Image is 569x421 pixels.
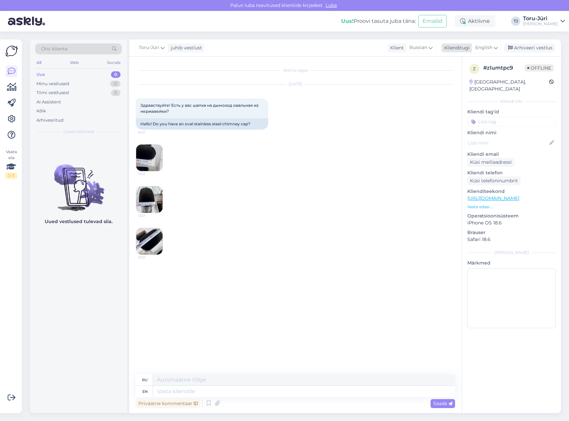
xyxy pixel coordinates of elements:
[142,386,148,397] div: en
[36,108,46,114] div: Kõik
[136,67,455,73] div: Vestlus algas
[136,81,455,87] div: [DATE]
[523,16,565,27] a: Toru-Jüri[PERSON_NAME]
[467,151,556,158] p: Kliendi email
[467,229,556,236] p: Brauser
[455,15,495,27] div: Aktiivne
[469,79,549,92] div: [GEOGRAPHIC_DATA], [GEOGRAPHIC_DATA]
[483,64,525,72] div: # zlumtpc9
[341,17,416,25] div: Proovi tasuta juba täna:
[110,81,121,87] div: 12
[138,255,163,260] span: 13:21
[467,236,556,243] p: Safari 18.6
[467,169,556,176] p: Kliendi telefon
[523,21,558,27] div: [PERSON_NAME]
[467,204,556,210] p: Vaata edasi ...
[467,98,556,104] div: Kliendi info
[138,213,163,218] span: 13:21
[36,81,69,87] div: Minu vestlused
[467,260,556,267] p: Märkmed
[468,139,548,147] input: Lisa nimi
[35,58,43,67] div: All
[139,44,159,51] span: Toru-Jüri
[418,15,447,28] button: Emailid
[467,129,556,136] p: Kliendi nimi
[324,2,339,8] span: Luba
[5,45,18,57] img: Askly Logo
[467,212,556,219] p: Operatsioonisüsteem
[467,195,519,201] a: [URL][DOMAIN_NAME]
[467,158,514,167] div: Küsi meiliaadressi
[36,71,45,78] div: Uus
[168,44,202,51] div: juhib vestlust
[467,188,556,195] p: Klienditeekond
[30,152,127,212] img: No chats
[388,44,404,51] div: Klient
[111,90,121,96] div: 0
[106,58,122,67] div: Socials
[69,58,80,67] div: Web
[136,228,163,255] img: Attachment
[45,218,113,225] p: Uued vestlused tulevad siia.
[467,108,556,115] p: Kliendi tag'id
[136,145,163,171] img: Attachment
[473,66,476,71] span: z
[36,99,61,105] div: AI Assistent
[467,176,521,185] div: Küsi telefoninumbrit
[467,219,556,226] p: iPhone OS 18.6
[138,171,163,176] span: 13:21
[511,17,520,26] div: TJ
[111,71,121,78] div: 0
[5,173,17,179] div: 1 / 3
[136,118,268,130] div: Hello! Do you have an oval stainless steel chimney cap?
[409,44,427,51] span: Russian
[142,374,148,386] div: ru
[5,149,17,179] div: Vaata siia
[136,186,163,213] img: Attachment
[433,400,452,406] span: Saada
[475,44,492,51] span: English
[41,45,68,52] span: Otsi kliente
[36,117,64,124] div: Arhiveeritud
[341,18,354,24] b: Uus!
[36,90,69,96] div: Tiimi vestlused
[525,64,554,72] span: Offline
[467,250,556,256] div: [PERSON_NAME]
[523,16,558,21] div: Toru-Jüri
[138,130,163,135] span: 13:21
[504,43,555,52] div: Arhiveeri vestlus
[140,103,260,114] span: Здравствуйте! Есть у вас шапка на дымоход овальная из нержавейки?
[63,129,94,135] span: Uued vestlused
[441,44,470,51] div: Klienditugi
[467,117,556,127] input: Lisa tag
[136,399,200,408] div: Privaatne kommentaar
